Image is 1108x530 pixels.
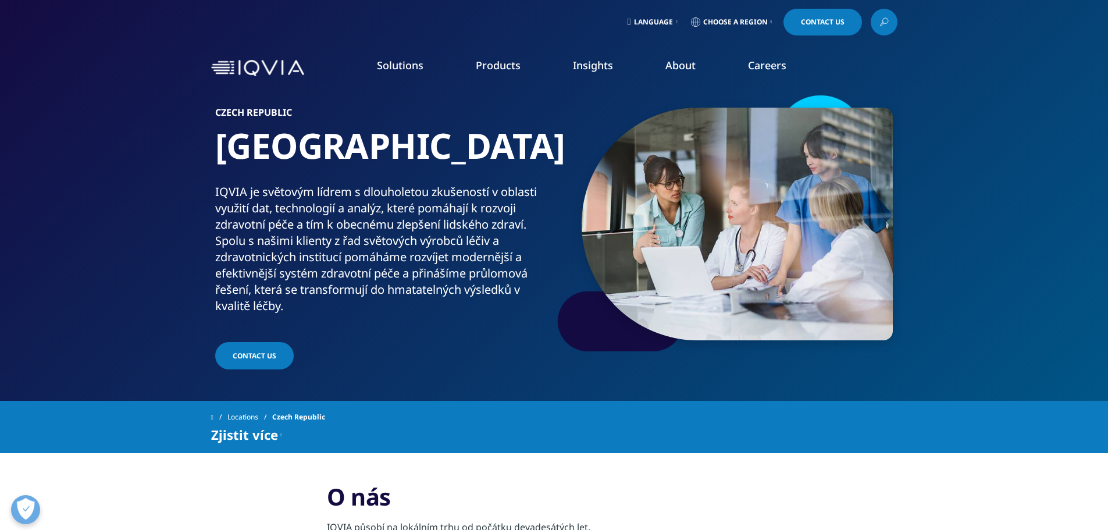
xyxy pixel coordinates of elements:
[783,9,862,35] a: Contact Us
[215,108,550,124] h6: Czech Republic
[573,58,613,72] a: Insights
[11,495,40,524] button: Otevřít předvolby
[801,19,845,26] span: Contact Us
[215,124,550,184] h1: [GEOGRAPHIC_DATA]
[665,58,696,72] a: About
[476,58,521,72] a: Products
[215,184,550,321] p: IQVIA je světovým lídrem s dlouholetou zkušeností v oblasti využití dat, technologií a analýz, kt...
[582,108,893,340] img: 084_female-medical-professionals-reviewing-information-on-laptop.jpg
[703,17,768,27] span: Choose a Region
[634,17,673,27] span: Language
[377,58,423,72] a: Solutions
[272,407,325,428] span: Czech Republic
[327,482,781,520] h3: O nás
[233,351,276,361] span: Contact US
[227,407,272,428] a: Locations
[309,41,897,95] nav: Primary
[215,342,294,369] a: Contact US
[748,58,786,72] a: Careers
[211,428,278,442] span: Zjistit více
